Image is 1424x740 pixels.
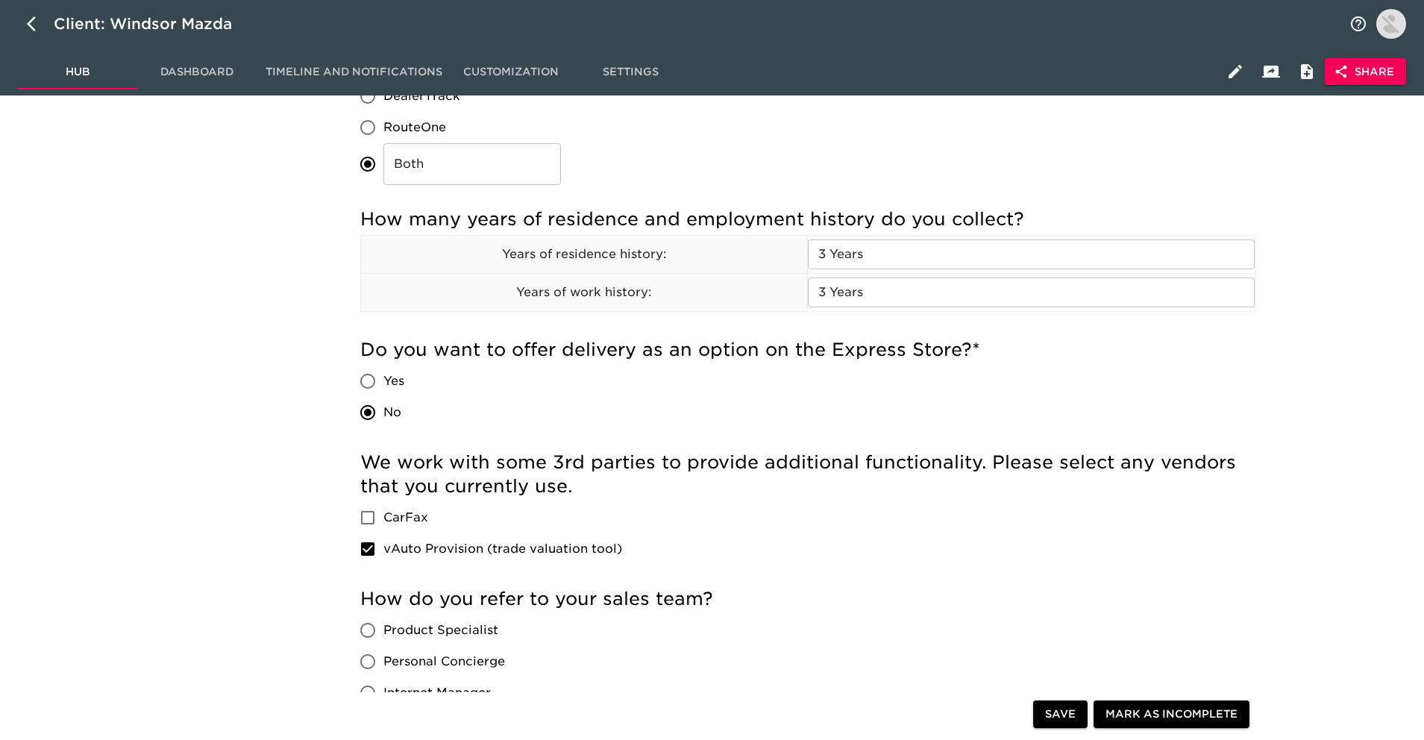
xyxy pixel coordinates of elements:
[1325,58,1406,86] button: Share
[1289,54,1325,90] button: Internal Notes and Comments
[383,404,401,421] span: No
[27,63,128,81] span: Hub
[383,621,498,639] span: Product Specialist
[580,63,681,81] span: Settings
[360,451,1255,498] h5: We work with some 3rd parties to provide additional functionality. Please select any vendors that...
[1337,63,1394,81] span: Share
[361,283,808,301] p: Years of work history:
[1045,706,1076,724] span: Save
[383,119,446,137] span: RouteOne
[360,338,1255,362] h5: Do you want to offer delivery as an option on the Express Store?
[383,540,622,558] span: vAuto Provision (trade valuation tool)
[54,12,253,36] div: Client: Windsor Mazda
[1105,706,1238,724] span: Mark as Incomplete
[383,143,561,185] input: Other
[383,684,491,702] span: Internet Manager
[1033,701,1088,729] button: Save
[361,245,808,263] p: Years of residence history:
[1253,54,1289,90] button: Client View
[1376,9,1406,39] img: Profile
[360,587,1255,611] h5: How do you refer to your sales team?
[360,207,1255,231] h5: How many years of residence and employment history do you collect?
[1094,701,1249,729] button: Mark as Incomplete
[383,653,505,671] span: Personal Concierge
[383,509,428,527] span: CarFax
[460,63,562,81] span: Customization
[1340,6,1376,42] button: notifications
[266,63,442,81] span: Timeline and Notifications
[383,372,404,390] span: Yes
[146,63,248,81] span: Dashboard
[383,87,460,105] span: DealerTrack
[1217,54,1253,90] button: Edit Hub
